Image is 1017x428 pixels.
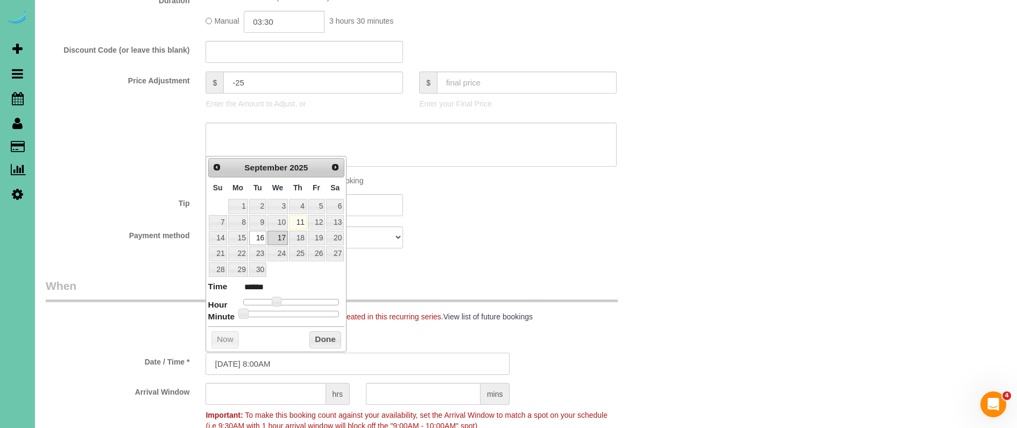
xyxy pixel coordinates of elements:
dt: Minute [208,311,235,324]
a: 27 [326,246,344,261]
a: 29 [228,262,248,277]
a: 18 [289,231,307,245]
a: 24 [267,246,288,261]
a: 28 [209,262,227,277]
a: 12 [308,215,325,230]
a: 10 [267,215,288,230]
a: 26 [308,246,325,261]
span: Manual [214,17,239,26]
span: $ [419,72,437,94]
a: 3 [267,199,288,213]
span: hrs [326,383,350,405]
span: Thursday [293,183,302,192]
label: Price Adjustment [38,72,197,86]
dt: Hour [208,299,228,312]
a: 11 [289,215,307,230]
dt: Time [208,281,228,294]
label: Payment method [38,226,197,241]
a: Prev [210,160,225,175]
legend: When [46,278,618,302]
label: Discount Code (or leave this blank) [38,41,197,55]
a: 1 [228,199,248,213]
input: MM/DD/YYYY HH:MM [206,353,510,375]
a: 9 [249,215,266,230]
button: Done [309,331,341,348]
a: 13 [326,215,344,230]
a: View list of future bookings [443,312,533,321]
span: Saturday [330,183,340,192]
div: There are already future bookings created in this recurring series. [197,311,677,322]
a: 5 [308,199,325,213]
p: Enter the Amount to Adjust, or [206,98,403,109]
a: 14 [209,231,227,245]
a: 22 [228,246,248,261]
label: Tip [38,194,197,209]
span: 3 hours 30 minutes [329,17,393,26]
span: Monday [232,183,243,192]
label: Arrival Window [38,383,197,397]
strong: Important: [206,411,243,419]
a: Next [328,160,343,175]
button: Now [211,331,239,348]
a: 8 [228,215,248,230]
a: 16 [249,231,266,245]
a: 21 [209,246,227,261]
label: Date / Time * [38,353,197,367]
span: 2025 [289,163,308,172]
span: Next [331,163,340,172]
a: 19 [308,231,325,245]
iframe: Intercom live chat [980,391,1006,417]
a: 4 [289,199,307,213]
span: Friday [313,183,320,192]
span: Wednesday [272,183,284,192]
span: Tuesday [253,183,262,192]
span: 4 [1002,391,1011,400]
a: 15 [228,231,248,245]
a: 2 [249,199,266,213]
span: Prev [213,163,221,172]
a: 7 [209,215,227,230]
span: $ [206,72,223,94]
input: final price [437,72,617,94]
span: September [244,163,287,172]
a: 30 [249,262,266,277]
a: 23 [249,246,266,261]
a: 17 [267,231,288,245]
a: 20 [326,231,344,245]
a: 6 [326,199,344,213]
img: Automaid Logo [6,11,28,26]
span: mins [481,383,510,405]
p: Enter your Final Price [419,98,617,109]
a: 25 [289,246,307,261]
span: Sunday [213,183,223,192]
